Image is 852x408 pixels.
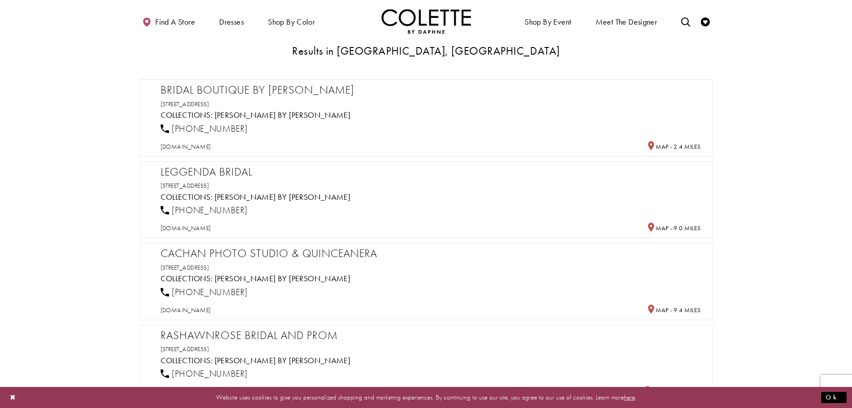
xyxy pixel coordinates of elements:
span: Shop By Event [522,9,573,34]
a: Visit Colette by Daphne page [215,110,351,120]
a: [PHONE_NUMBER] [161,286,248,298]
h5: Distance to Bridal Boutique By Barbara [647,141,701,151]
span: [PHONE_NUMBER] [172,123,247,134]
span: Collections: [161,355,213,365]
a: [DOMAIN_NAME] [161,306,211,314]
a: Find a store [140,9,197,34]
a: [PHONE_NUMBER] [161,123,248,134]
span: Collections: [161,273,213,283]
span: Find a store [155,17,195,26]
h2: RashawnRose Bridal and Prom [161,329,701,342]
span: Dresses [219,17,244,26]
h5: Distance to Cachan Photo Studio &amp; Quinceanera [647,305,701,314]
a: [DOMAIN_NAME] [161,142,211,150]
span: [PHONE_NUMBER] [172,286,247,298]
a: here [624,393,635,402]
a: Toggle search [679,9,692,34]
button: Submit Dialog [821,392,847,403]
span: [PHONE_NUMBER] [172,368,247,379]
h3: Results in [GEOGRAPHIC_DATA], [GEOGRAPHIC_DATA] [140,45,712,57]
a: [STREET_ADDRESS] [161,263,209,271]
button: Close Dialog [5,390,21,405]
a: Visit Colette by Daphne page [215,192,351,202]
a: Visit Colette by Daphne page [215,273,351,283]
a: Visit Colette by Daphne page [215,355,351,365]
h2: Leggenda Bridal [161,165,701,179]
h5: Distance to RashawnRose Bridal and Prom [643,386,700,396]
a: [PHONE_NUMBER] [161,204,248,216]
h2: Bridal Boutique By [PERSON_NAME] [161,83,701,97]
h2: Cachan Photo Studio & Quinceanera [161,247,701,260]
h5: Distance to Leggenda Bridal [647,223,701,232]
span: Collections: [161,192,213,202]
a: [PHONE_NUMBER] [161,368,248,379]
span: [PHONE_NUMBER] [172,204,247,216]
span: Collections: [161,110,213,120]
a: Meet the designer [593,9,660,34]
a: Check Wishlist [699,9,712,34]
a: [STREET_ADDRESS] [161,181,209,189]
span: Shop by color [268,17,315,26]
span: Shop by color [266,9,317,34]
a: [STREET_ADDRESS] [161,345,209,353]
p: Website uses cookies to give you personalized shopping and marketing experiences. By continuing t... [64,391,788,404]
span: Shop By Event [525,17,571,26]
a: Visit Home Page [381,9,471,34]
img: Colette by Daphne [381,9,471,34]
a: [STREET_ADDRESS] [161,100,209,108]
span: Dresses [217,9,246,34]
span: Meet the designer [596,17,657,26]
a: [DOMAIN_NAME] [161,224,211,232]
